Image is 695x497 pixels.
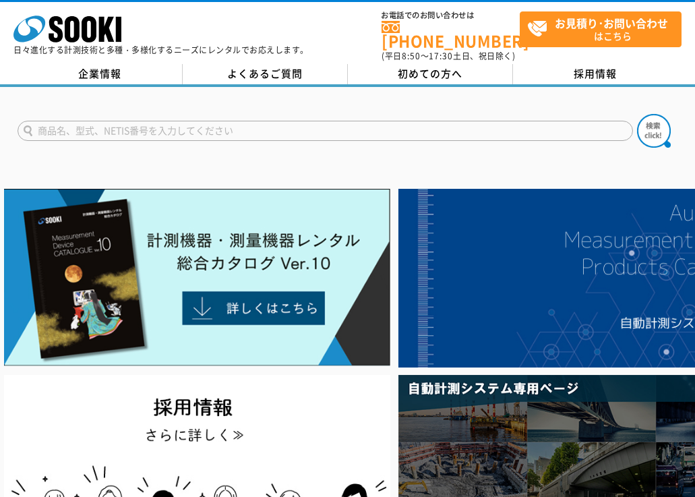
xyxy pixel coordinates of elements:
input: 商品名、型式、NETIS番号を入力してください [18,121,633,141]
span: 8:50 [402,50,421,62]
a: [PHONE_NUMBER] [382,21,520,49]
a: お見積り･お問い合わせはこちら [520,11,682,47]
span: はこちら [527,12,681,46]
p: 日々進化する計測技術と多種・多様化するニーズにレンタルでお応えします。 [13,46,309,54]
span: 17:30 [429,50,453,62]
img: Catalog Ver10 [4,189,390,366]
span: 初めての方へ [398,66,462,81]
strong: お見積り･お問い合わせ [555,15,668,31]
img: btn_search.png [637,114,671,148]
a: 企業情報 [18,64,183,84]
span: お電話でのお問い合わせは [382,11,520,20]
span: (平日 ～ 土日、祝日除く) [382,50,515,62]
a: 初めての方へ [348,64,513,84]
a: よくあるご質問 [183,64,348,84]
a: 採用情報 [513,64,678,84]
